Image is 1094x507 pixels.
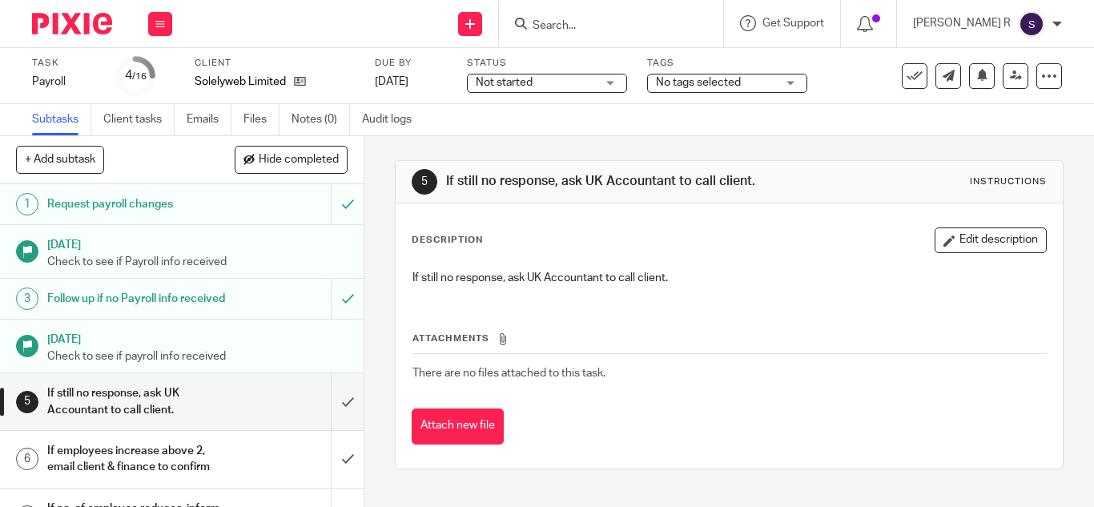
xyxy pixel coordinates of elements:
[531,19,675,34] input: Search
[47,348,348,364] p: Check to see if payroll info received
[1019,11,1044,37] img: svg%3E
[970,175,1047,188] div: Instructions
[647,57,807,70] label: Tags
[47,192,226,216] h1: Request payroll changes
[935,227,1047,253] button: Edit description
[467,57,627,70] label: Status
[47,254,348,270] p: Check to see if Payroll info received
[446,173,763,190] h1: If still no response, ask UK Accountant to call client.
[125,66,147,85] div: 4
[16,448,38,470] div: 6
[412,334,489,343] span: Attachments
[476,77,533,88] span: Not started
[762,18,824,29] span: Get Support
[259,154,339,167] span: Hide completed
[375,57,447,70] label: Due by
[243,104,280,135] a: Files
[412,368,605,379] span: There are no files attached to this task.
[412,270,1046,286] p: If still no response, ask UK Accountant to call client.
[195,74,286,90] p: Solelyweb Limited
[103,104,175,135] a: Client tasks
[32,57,96,70] label: Task
[47,439,226,480] h1: If employees increase above 2, email client & finance to confirm
[235,146,348,173] button: Hide completed
[195,57,355,70] label: Client
[362,104,424,135] a: Audit logs
[32,74,96,90] div: Payroll
[16,146,104,173] button: + Add subtask
[47,381,226,422] h1: If still no response, ask UK Accountant to call client.
[132,72,147,81] small: /16
[913,15,1011,31] p: [PERSON_NAME] R
[16,193,38,215] div: 1
[412,408,504,445] button: Attach new file
[47,233,348,253] h1: [DATE]
[375,76,408,87] span: [DATE]
[47,287,226,311] h1: Follow up if no Payroll info received
[412,169,437,195] div: 5
[412,234,483,247] p: Description
[292,104,350,135] a: Notes (0)
[187,104,231,135] a: Emails
[47,328,348,348] h1: [DATE]
[32,104,91,135] a: Subtasks
[16,391,38,413] div: 5
[656,77,741,88] span: No tags selected
[16,288,38,310] div: 3
[32,13,112,34] img: Pixie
